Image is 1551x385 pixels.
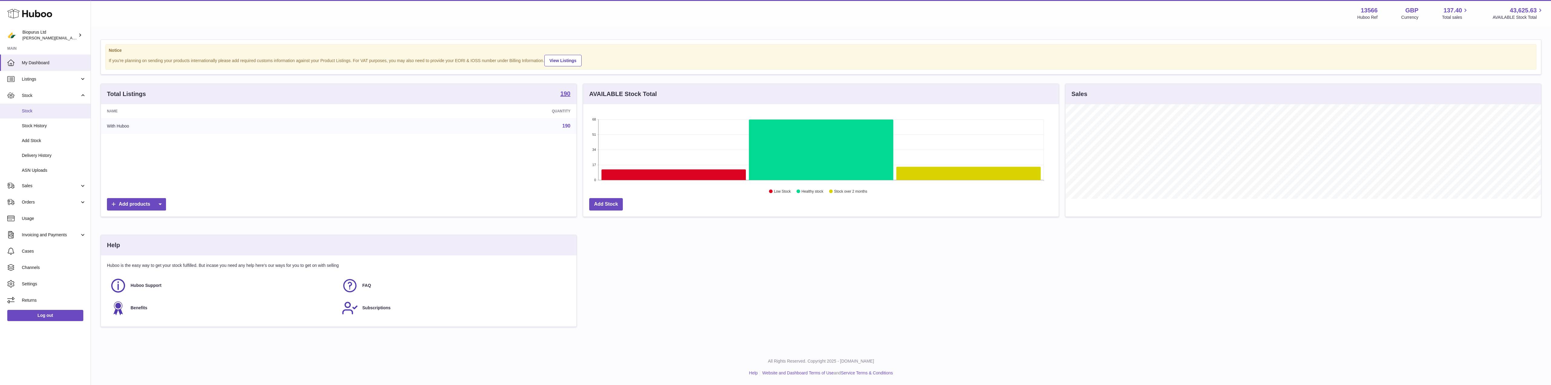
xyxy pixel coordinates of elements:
[749,370,758,375] a: Help
[101,104,352,118] th: Name
[22,183,80,189] span: Sales
[362,305,390,311] span: Subscriptions
[560,91,570,98] a: 190
[592,148,596,151] text: 34
[1361,6,1378,15] strong: 13566
[762,370,834,375] a: Website and Dashboard Terms of Use
[22,123,86,129] span: Stock History
[22,153,86,158] span: Delivery History
[22,216,86,221] span: Usage
[1442,6,1469,20] a: 137.40 Total sales
[1405,6,1418,15] strong: GBP
[22,29,77,41] div: Biopurus Ltd
[22,108,86,114] span: Stock
[1510,6,1537,15] span: 43,625.63
[1071,90,1087,98] h3: Sales
[802,189,824,194] text: Healthy stock
[22,265,86,270] span: Channels
[841,370,893,375] a: Service Terms & Conditions
[592,118,596,121] text: 68
[107,90,146,98] h3: Total Listings
[110,277,336,294] a: Huboo Support
[109,48,1533,53] strong: Notice
[22,76,80,82] span: Listings
[22,232,80,238] span: Invoicing and Payments
[834,189,867,194] text: Stock over 2 months
[107,241,120,249] h3: Help
[22,60,86,66] span: My Dashboard
[22,93,80,98] span: Stock
[109,54,1533,66] div: If you're planning on sending your products internationally please add required customs informati...
[589,90,657,98] h3: AVAILABLE Stock Total
[7,310,83,321] a: Log out
[1493,6,1544,20] a: 43,625.63 AVAILABLE Stock Total
[592,163,596,167] text: 17
[1493,15,1544,20] span: AVAILABLE Stock Total
[774,189,791,194] text: Low Stock
[131,305,147,311] span: Benefits
[101,118,352,134] td: With Huboo
[22,168,86,173] span: ASN Uploads
[760,370,893,376] li: and
[1442,15,1469,20] span: Total sales
[589,198,623,211] a: Add Stock
[107,263,570,268] p: Huboo is the easy way to get your stock fulfilled. But incase you need any help here's our ways f...
[352,104,576,118] th: Quantity
[22,199,80,205] span: Orders
[22,297,86,303] span: Returns
[342,300,567,316] a: Subscriptions
[7,31,16,40] img: peter@biopurus.co.uk
[22,35,121,40] span: [PERSON_NAME][EMAIL_ADDRESS][DOMAIN_NAME]
[1443,6,1462,15] span: 137.40
[131,283,161,288] span: Huboo Support
[22,138,86,144] span: Add Stock
[560,91,570,97] strong: 190
[22,281,86,287] span: Settings
[96,358,1546,364] p: All Rights Reserved. Copyright 2025 - [DOMAIN_NAME]
[362,283,371,288] span: FAQ
[1401,15,1419,20] div: Currency
[1357,15,1378,20] div: Huboo Ref
[22,248,86,254] span: Cases
[110,300,336,316] a: Benefits
[544,55,582,66] a: View Listings
[107,198,166,211] a: Add products
[562,123,570,128] a: 190
[594,178,596,182] text: 0
[592,133,596,136] text: 51
[342,277,567,294] a: FAQ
